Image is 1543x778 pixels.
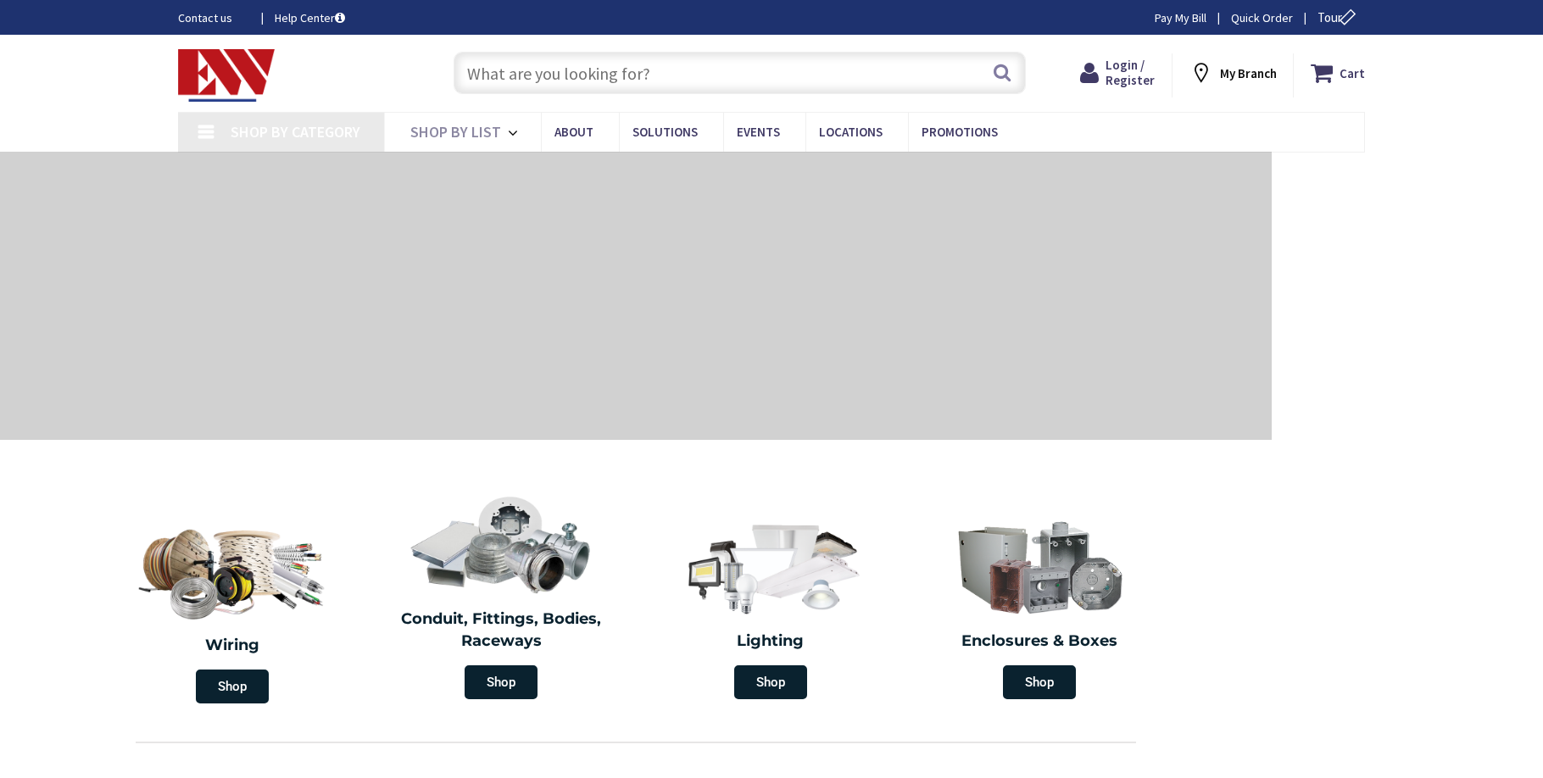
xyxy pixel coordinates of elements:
[106,635,359,657] h2: Wiring
[1080,58,1155,88] a: Login / Register
[410,122,501,142] span: Shop By List
[1220,65,1277,81] strong: My Branch
[454,52,1026,94] input: What are you looking for?
[1231,9,1293,26] a: Quick Order
[1155,9,1206,26] a: Pay My Bill
[1311,58,1365,88] a: Cart
[1340,58,1365,88] strong: Cart
[910,508,1171,708] a: Enclosures & Boxes Shop
[922,124,998,140] span: Promotions
[196,670,269,703] span: Shop
[918,631,1162,653] h2: Enclosures & Boxes
[465,665,538,699] span: Shop
[1189,58,1277,88] div: My Branch
[275,9,345,26] a: Help Center
[737,124,780,140] span: Events
[178,9,248,26] a: Contact us
[231,122,360,142] span: Shop By Category
[640,508,901,708] a: Lighting Shop
[734,665,807,699] span: Shop
[1106,57,1155,88] span: Login / Register
[632,124,698,140] span: Solutions
[380,609,624,652] h2: Conduit, Fittings, Bodies, Raceways
[554,124,593,140] span: About
[178,49,275,102] img: Electrical Wholesalers, Inc.
[819,124,883,140] span: Locations
[371,486,632,708] a: Conduit, Fittings, Bodies, Raceways Shop
[97,508,367,712] a: Wiring Shop
[1003,665,1076,699] span: Shop
[1317,9,1361,25] span: Tour
[649,631,893,653] h2: Lighting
